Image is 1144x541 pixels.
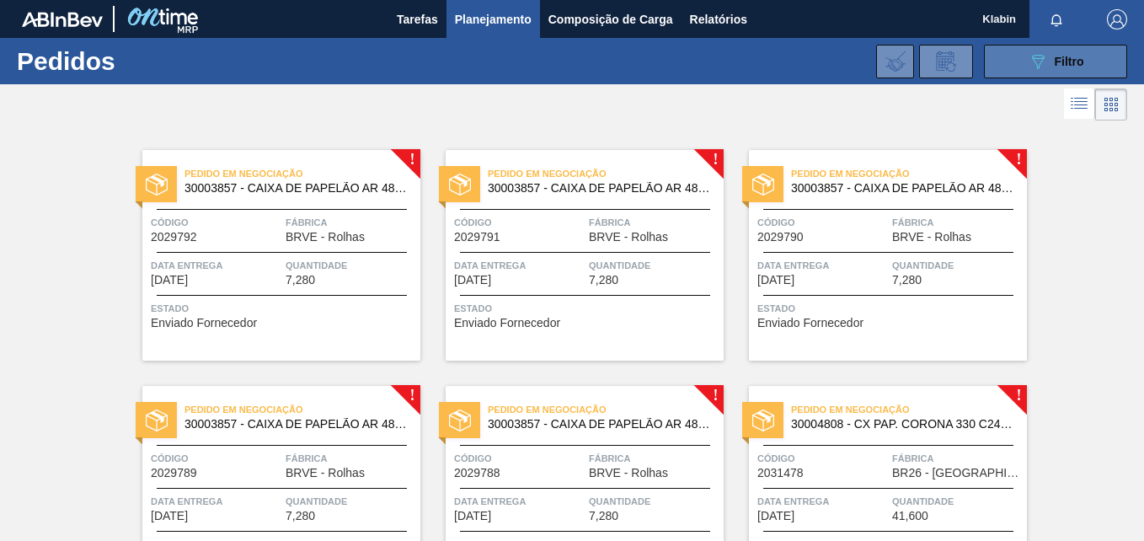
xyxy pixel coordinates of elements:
span: Pedido em Negociação [791,165,1027,182]
span: Quantidade [589,493,719,510]
span: 2029789 [151,467,197,479]
button: Notificações [1029,8,1083,31]
div: Visão em Lista [1064,88,1095,121]
span: Enviado Fornecedor [454,317,560,329]
span: Quantidade [892,493,1023,510]
span: Filtro [1055,55,1084,68]
a: !estadoPedido em Negociação30003857 - CAIXA DE PAPELÃO AR 484 X 311 X 275Código2029792FábricaBRVE... [117,150,420,361]
span: Status [757,300,1023,317]
span: 41,600 [892,510,928,522]
span: 7,280 [589,510,618,522]
img: estado [752,174,774,196]
span: 2031478 [757,467,804,479]
span: 24/09/2025 [454,510,491,522]
span: 19/09/2025 [757,274,794,287]
img: estado [449,174,471,196]
span: Código [757,214,888,231]
span: Enviado Fornecedor [151,317,257,329]
span: Status [151,300,416,317]
span: 7,280 [589,274,618,287]
span: 7,280 [286,510,315,522]
span: 30003857 - CAIXA DE PAPELAO AR 484 X 311 X 275 [184,182,407,195]
span: 7,280 [892,274,922,287]
span: Quantidade [286,493,416,510]
span: Fábrica [286,214,416,231]
span: Pedido em Negociação [488,165,724,182]
span: Data entrega [757,257,888,274]
span: Data entrega [454,493,585,510]
span: 30004808 - CX PAP. CORONA 330 C24 WAVE [791,418,1013,431]
span: Código [151,450,281,467]
span: Pedido em Negociação [791,401,1027,418]
img: estado [146,174,168,196]
span: Data entrega [151,257,281,274]
span: Código [454,214,585,231]
span: Fábrica [589,214,719,231]
span: Quantidade [286,257,416,274]
span: BRVE - Rolhas [286,467,365,479]
span: 2029788 [454,467,500,479]
span: BRVE - Rolhas [892,231,971,244]
span: Pedido em Negociação [184,165,420,182]
span: Pedido em Negociação [488,401,724,418]
span: Código [454,450,585,467]
span: Enviado Fornecedor [757,317,863,329]
span: BRVE - Rolhas [589,467,668,479]
span: 17/09/2025 [454,274,491,287]
span: BRVE - Rolhas [286,231,365,244]
span: 7,280 [286,274,315,287]
span: Planejamento [455,9,532,29]
span: 22/09/2025 [151,510,188,522]
span: 2029791 [454,231,500,244]
span: Código [757,450,888,467]
div: Importar Negociações dos Pedidos [876,45,914,78]
span: BR26 - Uberlândia [892,467,1023,479]
a: !estadoPedido em Negociação30003857 - CAIXA DE PAPELÃO AR 484 X 311 X 275Código2029791FábricaBRVE... [420,150,724,361]
span: Data entrega [454,257,585,274]
span: 30003857 - CAIXA DE PAPELAO AR 484 X 311 X 275 [488,418,710,431]
span: Fábrica [589,450,719,467]
h1: Pedidos [17,51,253,71]
span: Fábrica [286,450,416,467]
span: 2029792 [151,231,197,244]
span: 25/09/2025 [757,510,794,522]
img: estado [449,410,471,431]
span: Relatórios [690,9,747,29]
span: Status [454,300,719,317]
span: Fábrica [892,214,1023,231]
span: 30003857 - CAIXA DE PAPELAO AR 484 X 311 X 275 [184,418,407,431]
span: Código [151,214,281,231]
span: Quantidade [589,257,719,274]
span: Pedido em Negociação [184,401,420,418]
img: Logout [1107,9,1127,29]
span: Composição de Carga [548,9,673,29]
span: Data entrega [151,493,281,510]
img: TNhmsLtSVTkK8tSr43FrP2fwEKptu5GPRR3wAAAABJRU5ErkJggg== [22,12,103,27]
span: Data entrega [757,493,888,510]
span: 15/09/2025 [151,274,188,287]
a: !estadoPedido em Negociação30003857 - CAIXA DE PAPELÃO AR 484 X 311 X 275Código2029790FábricaBRVE... [724,150,1027,361]
span: Quantidade [892,257,1023,274]
div: Solicitação de Revisão de Pedidos [919,45,973,78]
img: estado [146,410,168,431]
span: 30003857 - CAIXA DE PAPELAO AR 484 X 311 X 275 [791,182,1013,195]
div: Visão em Cards [1095,88,1127,121]
button: Filtro [984,45,1127,78]
img: estado [752,410,774,431]
span: BRVE - Rolhas [589,231,668,244]
span: Tarefas [397,9,438,29]
span: Fábrica [892,450,1023,467]
span: 30003857 - CAIXA DE PAPELAO AR 484 X 311 X 275 [488,182,710,195]
span: 2029790 [757,231,804,244]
